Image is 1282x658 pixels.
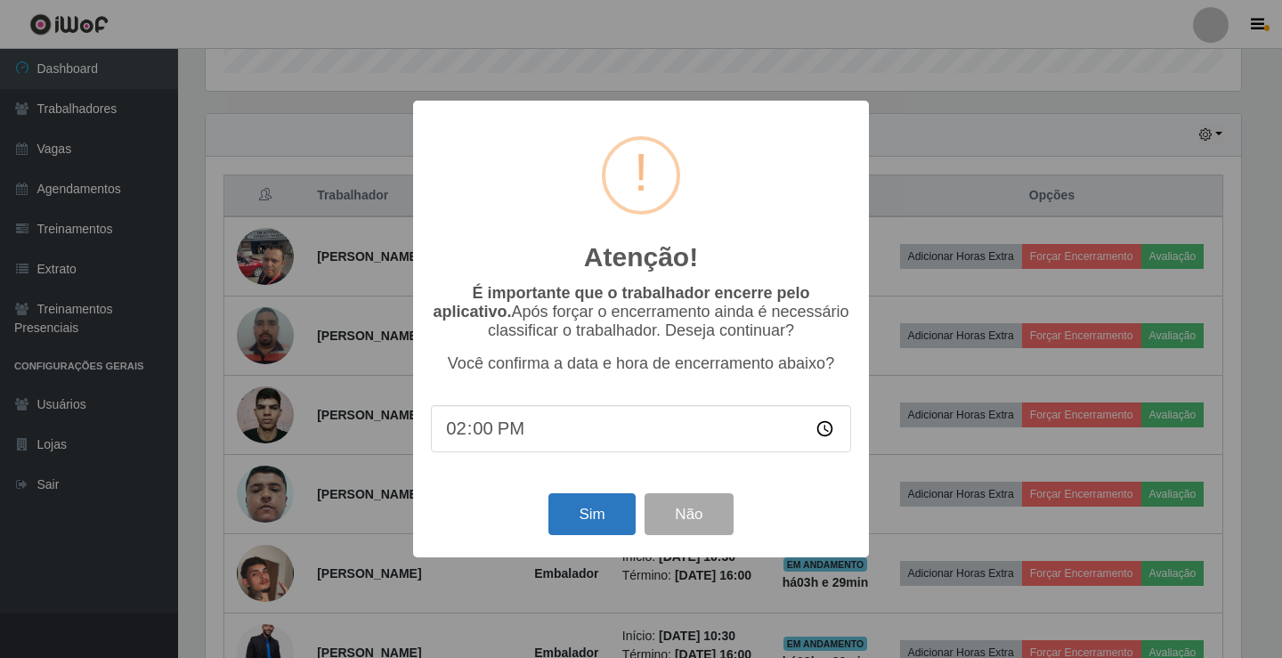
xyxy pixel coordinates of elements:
button: Não [645,493,733,535]
b: É importante que o trabalhador encerre pelo aplicativo. [433,284,809,321]
button: Sim [548,493,635,535]
h2: Atenção! [584,241,698,273]
p: Após forçar o encerramento ainda é necessário classificar o trabalhador. Deseja continuar? [431,284,851,340]
p: Você confirma a data e hora de encerramento abaixo? [431,354,851,373]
